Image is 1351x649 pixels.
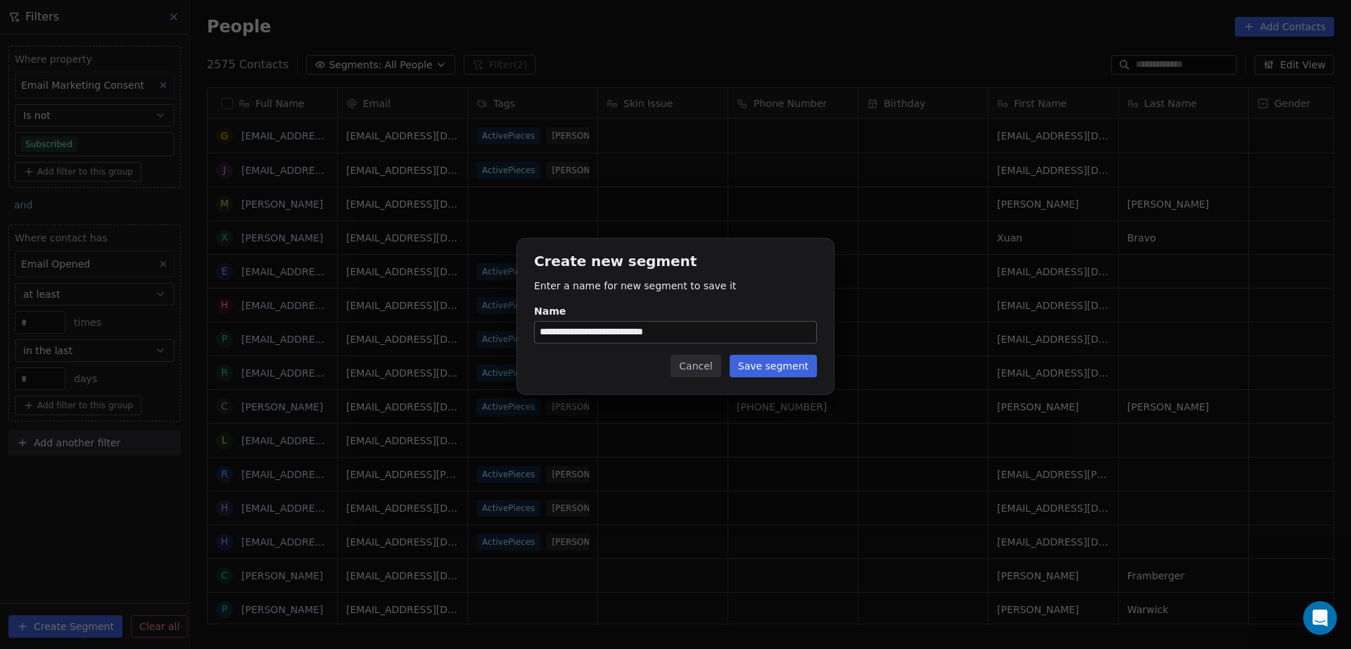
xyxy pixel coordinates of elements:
div: Name [534,304,817,318]
button: Save segment [730,355,817,377]
input: Name [535,322,816,343]
button: Cancel [671,355,721,377]
p: Enter a name for new segment to save it [534,279,817,293]
h1: Create new segment [534,256,817,270]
